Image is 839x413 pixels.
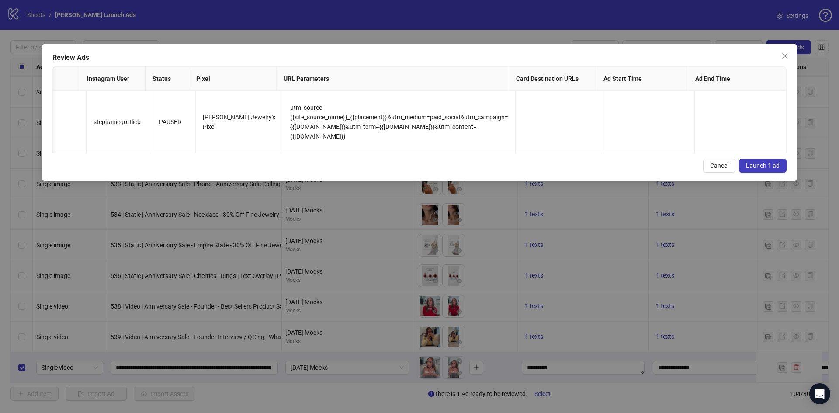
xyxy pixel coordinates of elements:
button: Cancel [703,159,735,173]
span: PAUSED [159,118,181,125]
button: Close [778,49,792,63]
span: Cancel [710,162,728,169]
th: Card Destination URLs [509,67,596,91]
th: Ad End Time [688,67,780,91]
span: utm_source={{site_source_name}}_{{placement}}&utm_medium=paid_social&utm_campaign={{[DOMAIN_NAME]... [290,104,508,140]
th: Instagram User [80,67,146,91]
th: Ad Start Time [596,67,688,91]
div: [PERSON_NAME] Jewelry's Pixel [203,112,276,132]
span: Launch 1 ad [746,162,780,169]
div: Open Intercom Messenger [809,383,830,404]
span: close [781,52,788,59]
div: stephaniegottlieb [94,117,145,127]
th: Pixel [189,67,277,91]
th: URL Parameters [277,67,510,91]
div: Review Ads [52,52,787,63]
th: Status [146,67,189,91]
button: Launch 1 ad [739,159,787,173]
